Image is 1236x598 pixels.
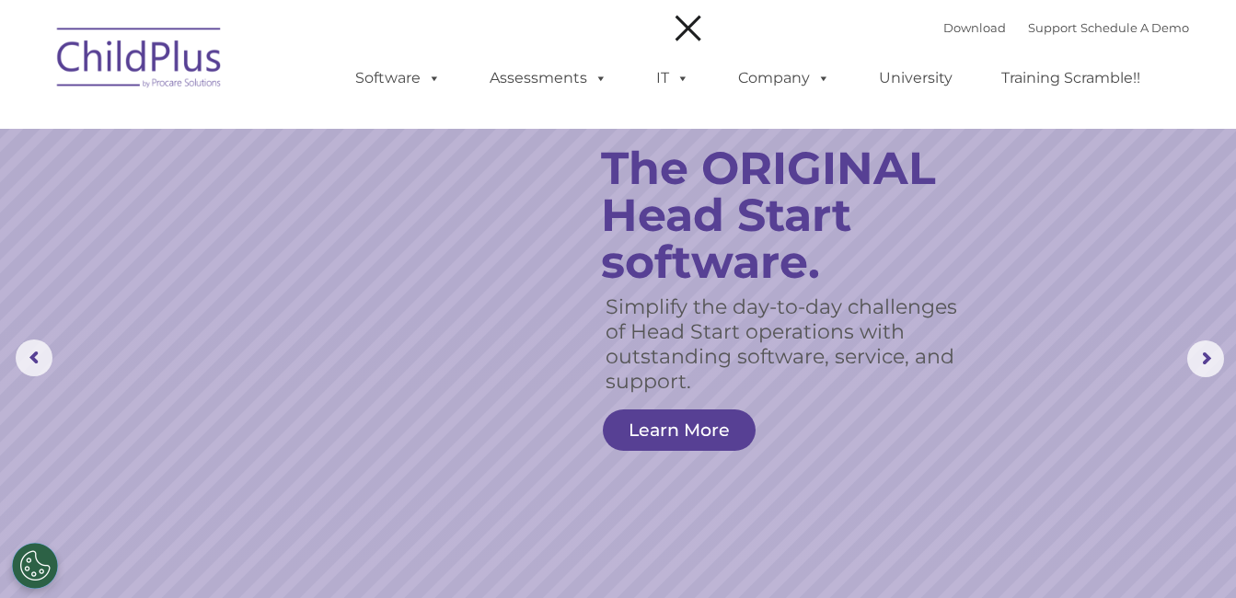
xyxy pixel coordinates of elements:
img: ChildPlus by Procare Solutions [48,15,232,107]
a: IT [638,60,708,97]
span: Last name [256,121,312,135]
a: Company [720,60,849,97]
span: Phone number [256,197,334,211]
rs-layer: The ORIGINAL Head Start software. [601,144,987,285]
a: Software [337,60,459,97]
rs-layer: Simplify the day-to-day challenges of Head Start operations with outstanding software, service, a... [606,294,967,394]
button: Cookies Settings [12,543,58,589]
a: Learn More [603,409,756,451]
a: Assessments [471,60,626,97]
